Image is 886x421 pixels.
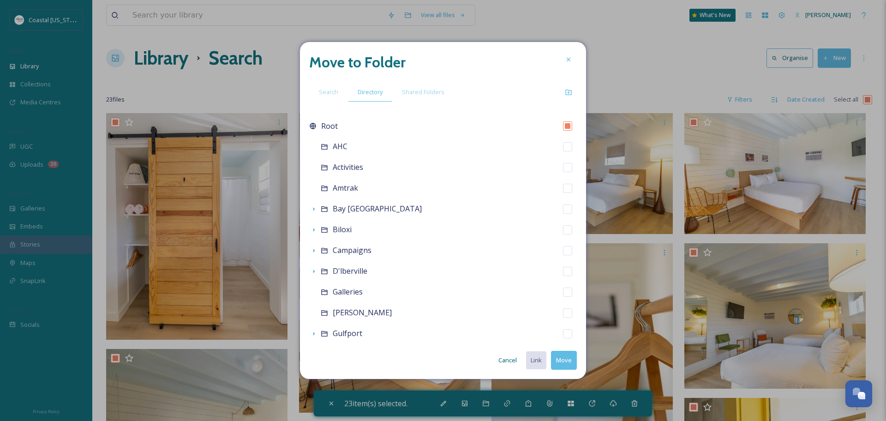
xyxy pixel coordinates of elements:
[309,51,406,73] h2: Move to Folder
[333,183,358,193] span: Amtrak
[551,351,577,370] button: Move
[333,141,347,151] span: AHC
[333,307,392,318] span: [PERSON_NAME]
[845,380,872,407] button: Open Chat
[321,120,338,132] span: Root
[319,88,338,96] span: Search
[333,224,352,235] span: Biloxi
[358,88,383,96] span: Directory
[402,88,444,96] span: Shared Folders
[494,351,521,369] button: Cancel
[333,266,367,276] span: D'lberville
[333,287,363,297] span: Galleries
[333,245,371,255] span: Campaigns
[333,162,363,172] span: Activities
[333,204,422,214] span: Bay [GEOGRAPHIC_DATA]
[333,328,362,338] span: Gulfport
[526,351,546,369] button: Link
